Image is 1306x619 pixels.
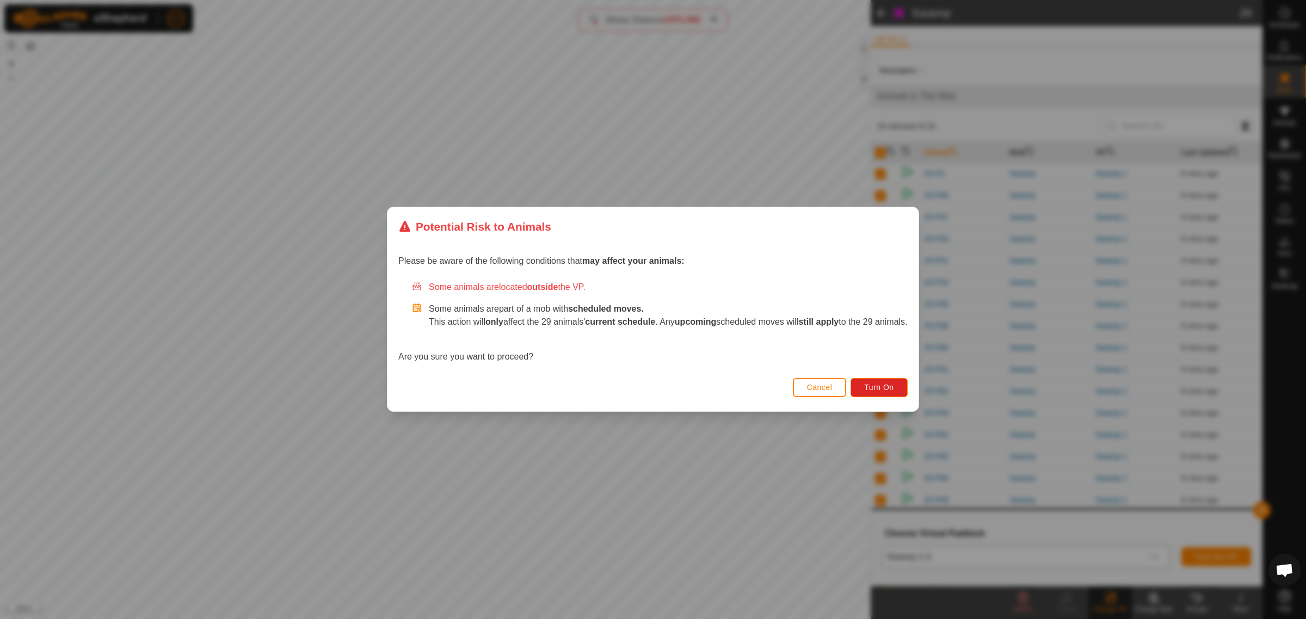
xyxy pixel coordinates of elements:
strong: outside [527,283,558,292]
strong: upcoming [675,318,716,327]
span: Please be aware of the following conditions that [398,257,685,266]
div: Potential Risk to Animals [398,218,551,235]
span: Turn On [864,383,894,392]
span: part of a mob with [499,305,644,314]
div: Some animals are [411,281,908,294]
p: Some animals are [429,303,908,316]
button: Turn On [851,378,907,397]
div: Are you sure you want to proceed? [398,281,908,364]
strong: scheduled moves. [568,305,644,314]
span: Cancel [807,383,833,392]
strong: may affect your animals: [582,257,685,266]
span: located the VP. [499,283,586,292]
strong: still apply [799,318,839,327]
strong: only [485,318,503,327]
p: This action will affect the 29 animals' . Any scheduled moves will to the 29 animals. [429,316,908,329]
div: Open chat [1268,554,1301,586]
strong: current schedule [586,318,656,327]
button: Cancel [793,378,847,397]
